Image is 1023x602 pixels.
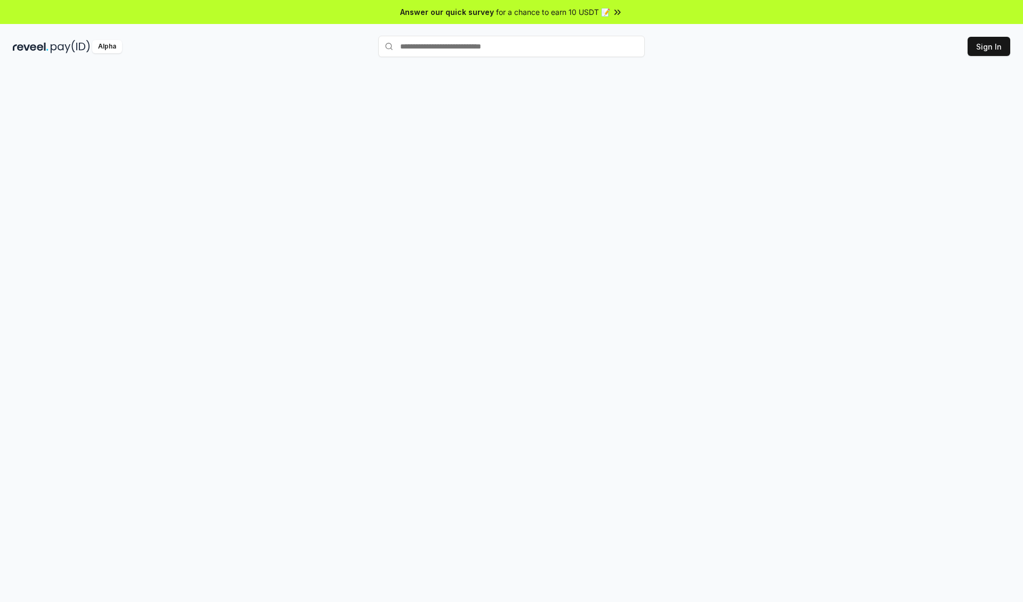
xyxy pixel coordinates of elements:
button: Sign In [968,37,1010,56]
span: Answer our quick survey [400,6,494,18]
img: reveel_dark [13,40,48,53]
span: for a chance to earn 10 USDT 📝 [496,6,610,18]
div: Alpha [92,40,122,53]
img: pay_id [51,40,90,53]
